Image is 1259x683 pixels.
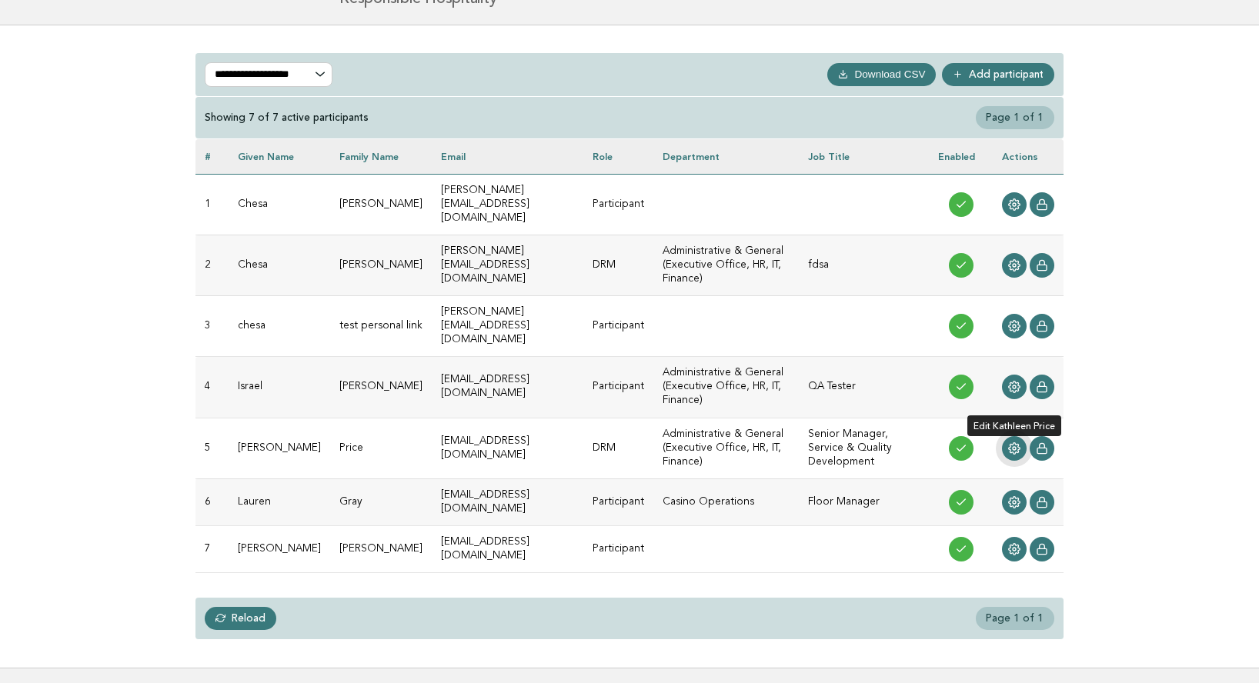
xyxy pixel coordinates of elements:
td: DRM [583,235,653,295]
td: [PERSON_NAME] [330,525,432,572]
td: Price [330,418,432,478]
td: [PERSON_NAME] [330,235,432,295]
td: Floor Manager [799,478,929,525]
td: [PERSON_NAME][EMAIL_ADDRESS][DOMAIN_NAME] [432,235,583,295]
td: [PERSON_NAME] [229,525,330,572]
td: 3 [195,296,229,357]
td: Israel [229,357,330,418]
td: [PERSON_NAME] [229,418,330,478]
td: DRM [583,418,653,478]
a: Reload [205,607,276,630]
td: Administrative & General (Executive Office, HR, IT, Finance) [653,235,798,295]
th: # [195,139,229,174]
td: [EMAIL_ADDRESS][DOMAIN_NAME] [432,525,583,572]
td: Gray [330,478,432,525]
td: Casino Operations [653,478,798,525]
td: Administrative & General (Executive Office, HR, IT, Finance) [653,418,798,478]
td: [PERSON_NAME][EMAIL_ADDRESS][DOMAIN_NAME] [432,296,583,357]
th: Given name [229,139,330,174]
td: Administrative & General (Executive Office, HR, IT, Finance) [653,357,798,418]
a: Add participant [942,63,1054,86]
td: Participant [583,525,653,572]
th: Department [653,139,798,174]
td: fdsa [799,235,929,295]
td: 6 [195,478,229,525]
td: Chesa [229,235,330,295]
td: Participant [583,174,653,235]
td: [EMAIL_ADDRESS][DOMAIN_NAME] [432,357,583,418]
th: Job Title [799,139,929,174]
td: 1 [195,174,229,235]
div: Showing 7 of 7 active participants [205,111,369,125]
td: 7 [195,525,229,572]
td: [PERSON_NAME][EMAIL_ADDRESS][DOMAIN_NAME] [432,174,583,235]
th: Role [583,139,653,174]
td: QA Tester [799,357,929,418]
td: [PERSON_NAME] [330,357,432,418]
td: 2 [195,235,229,295]
td: Chesa [229,174,330,235]
td: [EMAIL_ADDRESS][DOMAIN_NAME] [432,418,583,478]
td: test personal link [330,296,432,357]
th: Email [432,139,583,174]
td: Participant [583,357,653,418]
th: Enabled [929,139,993,174]
td: Senior Manager, Service & Quality Development [799,418,929,478]
th: Family name [330,139,432,174]
td: Lauren [229,478,330,525]
td: Participant [583,296,653,357]
td: [EMAIL_ADDRESS][DOMAIN_NAME] [432,478,583,525]
td: chesa [229,296,330,357]
td: Participant [583,478,653,525]
td: 5 [195,418,229,478]
button: Download CSV [827,63,936,86]
td: [PERSON_NAME] [330,174,432,235]
td: 4 [195,357,229,418]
